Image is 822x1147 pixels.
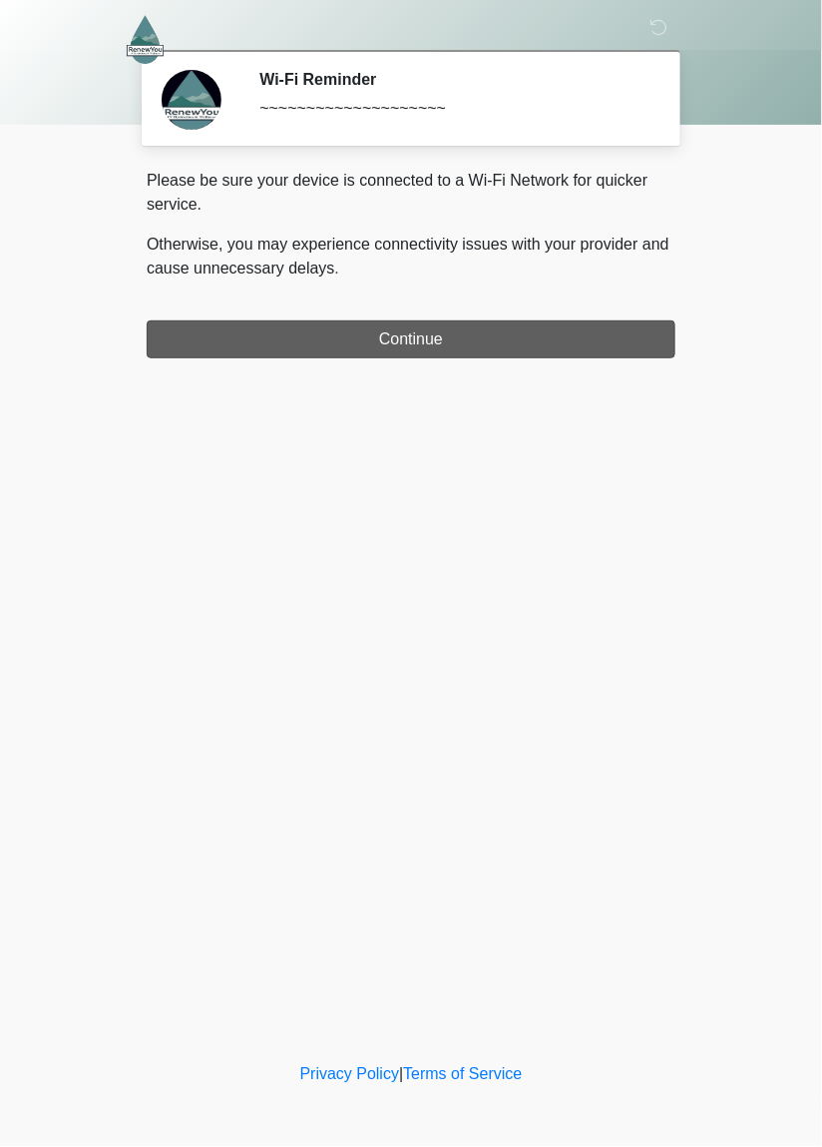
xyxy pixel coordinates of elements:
a: | [399,1066,403,1083]
a: Privacy Policy [300,1066,400,1083]
span: . [335,260,339,277]
a: Terms of Service [403,1066,522,1083]
h2: Wi-Fi Reminder [259,70,645,89]
img: RenewYou IV Hydration and Wellness Logo [127,15,164,64]
div: ~~~~~~~~~~~~~~~~~~~~ [259,97,645,121]
p: Otherwise, you may experience connectivity issues with your provider and cause unnecessary delays [147,233,675,281]
button: Continue [147,320,675,358]
img: Agent Avatar [162,70,221,130]
p: Please be sure your device is connected to a Wi-Fi Network for quicker service. [147,169,675,217]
